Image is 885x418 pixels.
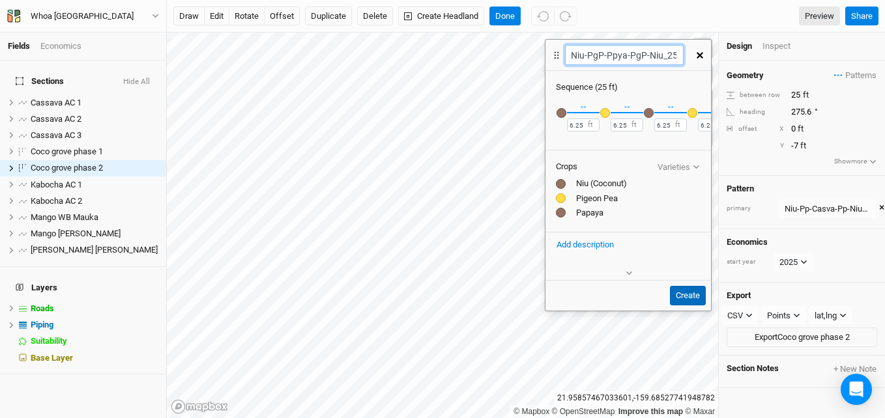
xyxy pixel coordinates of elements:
[675,120,680,130] label: ft
[779,124,784,134] div: X
[761,306,806,326] button: Points
[738,141,784,151] div: Y
[727,327,877,347] button: ExportCoco grove phase 2
[767,309,791,322] div: Points
[556,238,615,252] button: Add description
[31,320,158,330] div: Piping
[167,33,718,418] canvas: Map
[398,7,484,26] button: Create Headland
[727,204,772,214] div: primary
[31,320,53,329] span: Piping
[31,180,158,190] div: Kabocha AC 1
[565,45,683,65] input: Pattern name
[845,7,878,26] button: Share
[31,180,82,189] span: Kabocha AC 1
[834,68,877,83] button: Patterns
[554,7,577,26] button: Redo (^Z)
[31,336,158,346] div: Suitability
[31,212,98,222] span: Mango WB Mauka
[171,399,228,414] a: Mapbox logo
[721,306,759,326] button: CSV
[31,303,158,314] div: Roads
[173,7,205,26] button: draw
[31,146,103,156] span: Coco grove phase 1
[710,93,719,112] div: ↔
[879,201,884,216] button: ×
[31,336,67,346] span: Suitability
[556,193,701,204] div: Pigeon Pea
[762,40,809,52] div: Inspect
[31,163,103,173] span: Coco grove phase 2
[305,7,352,26] button: Duplicate
[31,229,158,239] div: Mango WB West
[588,120,593,130] label: ft
[670,286,706,305] button: Create
[264,7,300,26] button: offset
[631,120,637,130] label: ft
[489,7,521,26] button: Done
[799,7,840,26] a: Preview
[31,196,82,206] span: Kabocha AC 2
[667,93,675,112] div: ↔
[727,309,743,322] div: CSV
[556,161,701,173] div: Crops
[31,10,134,23] div: Whoa [GEOGRAPHIC_DATA]
[40,40,81,52] div: Economics
[229,7,265,26] button: rotate
[31,146,158,157] div: Coco grove phase 1
[727,70,764,81] h4: Geometry
[8,41,30,51] a: Fields
[554,391,718,405] div: 21.95857467033601 , -159.68527741948782
[31,163,158,173] div: Coco grove phase 2
[31,212,158,223] div: Mango WB Mauka
[123,77,151,87] button: Hide All
[834,156,877,167] button: Showmore
[31,245,158,255] div: Milo-Kamani WB Makai
[31,196,158,206] div: Kabocha AC 2
[727,184,877,194] h4: Pattern
[809,306,852,326] button: lat,lng
[685,407,715,416] a: Maxar
[31,353,158,363] div: Base Layer
[204,7,229,26] button: edit
[834,69,877,82] span: Patterns
[31,130,158,141] div: Cassava AC 3
[31,98,158,108] div: Cassava AC 1
[31,130,81,140] span: Cassava AC 3
[785,202,871,216] div: Niu-Pp-Casva-Pp-Niu_25ft
[727,107,784,117] div: heading
[833,363,877,375] button: + New Note
[556,81,701,93] div: Sequence ( 25 ft )
[774,253,813,272] button: 2025
[531,7,555,26] button: Undo (^z)
[31,303,54,313] span: Roads
[727,290,877,301] h4: Export
[556,178,701,189] div: Niu (Coconut)
[618,407,683,416] a: Improve this map
[727,363,779,375] span: Section Notes
[31,114,158,124] div: Cassava AC 2
[31,114,81,124] span: Cassava AC 2
[579,93,588,112] div: ↔
[727,40,752,52] div: Design
[727,91,784,100] div: between row
[841,374,872,405] div: Open Intercom Messenger
[738,124,757,134] div: offset
[727,237,877,247] h4: Economics
[31,98,81,107] span: Cassava AC 1
[815,309,837,322] div: lat,lng
[552,407,615,416] a: OpenStreetMap
[514,407,549,416] a: Mapbox
[357,7,393,26] button: Delete
[7,9,160,23] button: Whoa [GEOGRAPHIC_DATA]
[657,162,701,172] button: Varieties
[31,245,158,255] span: [PERSON_NAME] [PERSON_NAME]
[31,10,134,23] div: Whoa Dea Ranch
[779,199,877,219] button: Niu-Pp-Casva-Pp-Niu_25ft
[31,353,73,363] span: Base Layer
[727,257,772,267] div: start year
[556,207,701,219] div: Papaya
[8,275,158,301] h4: Layers
[31,229,121,238] span: Mango [PERSON_NAME]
